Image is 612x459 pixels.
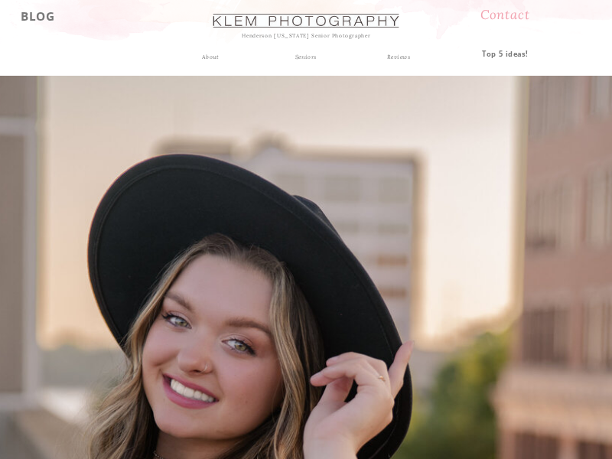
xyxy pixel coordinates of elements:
[466,3,544,28] a: Contact
[288,52,324,61] a: Seniors
[471,47,539,57] a: Top 5 ideas!
[6,5,70,24] a: BLOG
[232,31,381,41] h1: Henderson [US_STATE] Senior Photographer
[197,52,224,61] a: About
[374,52,423,61] a: Reviews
